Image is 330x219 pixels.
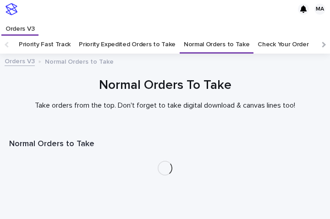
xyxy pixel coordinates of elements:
a: Orders V3 [5,55,35,66]
p: Orders V3 [5,18,34,33]
p: Take orders from the top. Don't forget to take digital download & canvas lines too! [9,101,321,110]
a: Priority Expedited Orders to Take [79,35,176,54]
a: Priority Fast Track [19,35,71,54]
p: Normal Orders to Take [45,56,114,66]
img: stacker-logo-s-only.png [5,3,17,15]
h1: Normal Orders to Take [9,139,321,150]
a: Check Your Order [258,35,308,54]
div: MA [314,4,325,15]
a: Orders V3 [1,18,38,34]
h1: Normal Orders To Take [9,77,321,94]
a: Normal Orders to Take [184,35,250,54]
